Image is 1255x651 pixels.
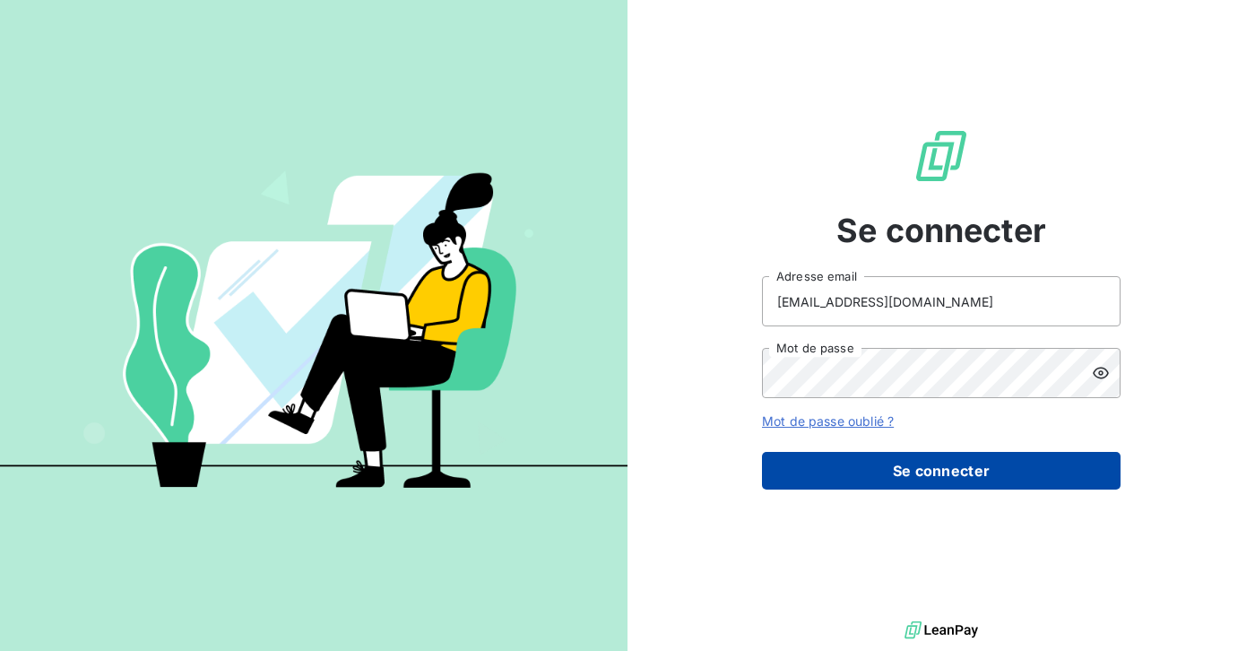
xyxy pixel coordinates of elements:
[762,413,894,429] a: Mot de passe oublié ?
[762,276,1121,326] input: placeholder
[913,127,970,185] img: Logo LeanPay
[762,452,1121,490] button: Se connecter
[904,617,978,644] img: logo
[836,206,1046,255] span: Se connecter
